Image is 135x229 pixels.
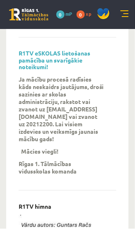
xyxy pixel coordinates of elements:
[9,8,48,21] a: Rīgas 1. Tālmācības vidusskola
[77,10,96,17] a: 0 xp
[19,76,104,143] p: Ja mācību procesā radīsies kāds neskaidrs jautājums, droši sazinies ar skolas administrāciju, rak...
[66,10,72,17] span: mP
[56,10,65,19] span: 0
[19,203,51,210] p: R1TV himna
[77,10,85,19] span: 0
[86,10,92,17] span: xp
[19,50,90,71] a: R1TV eSKOLAS lietošanas pamācība un svarīgākie noteikumi!
[21,148,58,155] p: Mācies viegli!
[19,160,104,175] p: Rīgas 1. Tālmācības vidusskolas komanda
